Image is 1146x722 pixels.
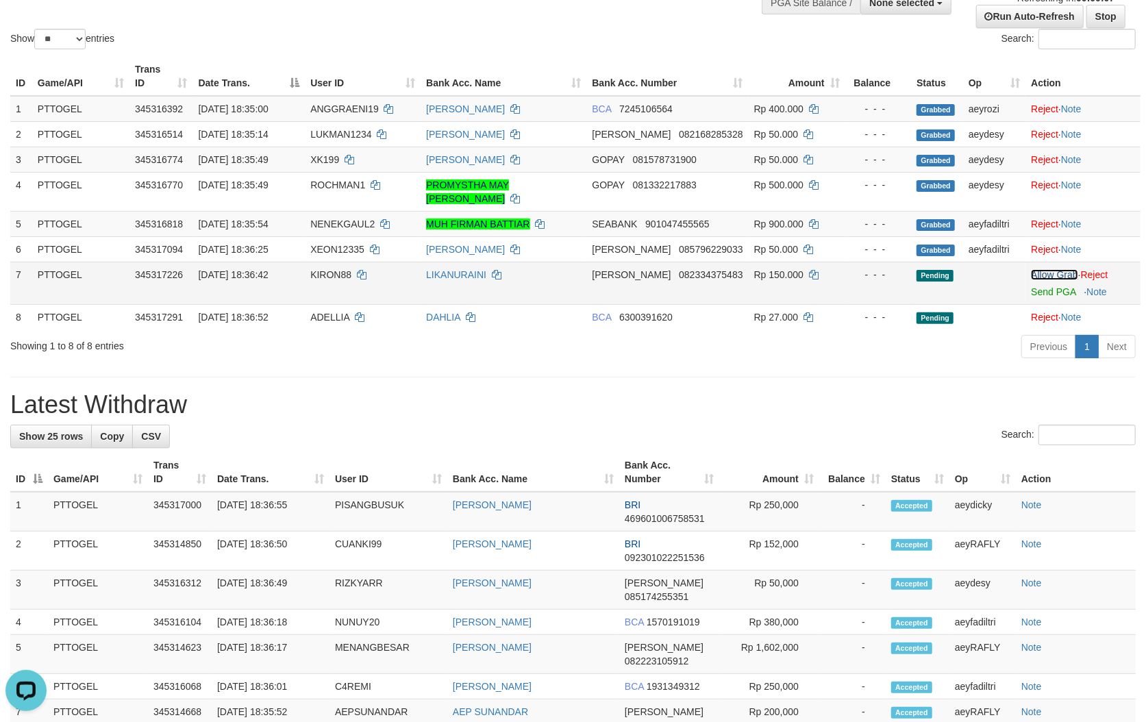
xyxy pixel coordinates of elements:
[1001,29,1136,49] label: Search:
[851,217,906,231] div: - - -
[310,269,351,280] span: KIRON88
[1021,538,1042,549] a: Note
[917,129,955,141] span: Grabbed
[851,268,906,282] div: - - -
[305,57,421,96] th: User ID: activate to sort column ascending
[891,682,932,693] span: Accepted
[851,153,906,166] div: - - -
[592,219,637,229] span: SEABANK
[32,57,129,96] th: Game/API: activate to sort column ascending
[32,96,129,122] td: PTTOGEL
[453,538,532,549] a: [PERSON_NAME]
[32,304,129,329] td: PTTOGEL
[10,532,48,571] td: 2
[819,635,886,674] td: -
[10,304,32,329] td: 8
[719,674,819,699] td: Rp 250,000
[949,610,1016,635] td: aeyfadiltri
[1038,425,1136,445] input: Search:
[719,635,819,674] td: Rp 1,602,000
[891,500,932,512] span: Accepted
[819,610,886,635] td: -
[625,681,644,692] span: BCA
[949,571,1016,610] td: aeydesy
[32,172,129,211] td: PTTOGEL
[625,552,705,563] span: Copy 092301022251536 to clipboard
[619,453,719,492] th: Bank Acc. Number: activate to sort column ascending
[198,154,268,165] span: [DATE] 18:35:49
[212,571,329,610] td: [DATE] 18:36:49
[625,513,705,524] span: Copy 469601006758531 to clipboard
[917,180,955,192] span: Grabbed
[1061,312,1082,323] a: Note
[1031,129,1058,140] a: Reject
[1061,244,1082,255] a: Note
[754,179,804,190] span: Rp 500.000
[1031,103,1058,114] a: Reject
[592,312,611,323] span: BCA
[625,591,688,602] span: Copy 085174255351 to clipboard
[34,29,86,49] select: Showentries
[819,571,886,610] td: -
[10,453,48,492] th: ID: activate to sort column descending
[10,172,32,211] td: 4
[819,453,886,492] th: Balance: activate to sort column ascending
[91,425,133,448] a: Copy
[10,96,32,122] td: 1
[963,96,1025,122] td: aeyrozi
[212,532,329,571] td: [DATE] 18:36:50
[625,499,640,510] span: BRI
[1021,681,1042,692] a: Note
[911,57,963,96] th: Status
[310,179,365,190] span: ROCHMAN1
[1021,577,1042,588] a: Note
[754,269,804,280] span: Rp 150.000
[851,310,906,324] div: - - -
[754,154,799,165] span: Rp 50.000
[426,179,509,204] a: PROMYSTHA MAY [PERSON_NAME]
[1098,335,1136,358] a: Next
[619,103,673,114] span: Copy 7245106564 to clipboard
[148,610,212,635] td: 345316104
[148,674,212,699] td: 345316068
[891,617,932,629] span: Accepted
[198,129,268,140] span: [DATE] 18:35:14
[10,391,1136,419] h1: Latest Withdraw
[592,269,671,280] span: [PERSON_NAME]
[851,178,906,192] div: - - -
[1021,617,1042,627] a: Note
[963,211,1025,236] td: aeyfadiltri
[886,453,949,492] th: Status: activate to sort column ascending
[1031,286,1075,297] a: Send PGA
[48,635,148,674] td: PTTOGEL
[135,103,183,114] span: 345316392
[963,57,1025,96] th: Op: activate to sort column ascending
[198,103,268,114] span: [DATE] 18:35:00
[329,635,447,674] td: MENANGBESAR
[1025,147,1141,172] td: ·
[310,154,339,165] span: XK199
[10,425,92,448] a: Show 25 rows
[1021,499,1042,510] a: Note
[1025,172,1141,211] td: ·
[917,219,955,231] span: Grabbed
[135,154,183,165] span: 345316774
[633,154,697,165] span: Copy 081578731900 to clipboard
[592,179,624,190] span: GOPAY
[749,57,845,96] th: Amount: activate to sort column ascending
[329,674,447,699] td: C4REMI
[1031,154,1058,165] a: Reject
[453,499,532,510] a: [PERSON_NAME]
[891,578,932,590] span: Accepted
[32,211,129,236] td: PTTOGEL
[1025,304,1141,329] td: ·
[949,453,1016,492] th: Op: activate to sort column ascending
[10,57,32,96] th: ID
[819,674,886,699] td: -
[426,269,486,280] a: LIKANURAINI
[1061,179,1082,190] a: Note
[141,431,161,442] span: CSV
[719,492,819,532] td: Rp 250,000
[891,539,932,551] span: Accepted
[426,129,505,140] a: [PERSON_NAME]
